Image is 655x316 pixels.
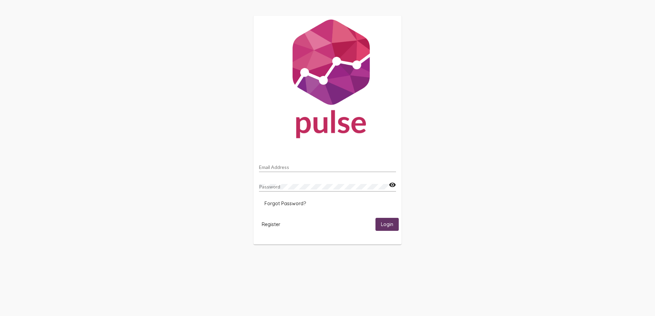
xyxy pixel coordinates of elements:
span: Forgot Password? [264,200,306,207]
span: Login [381,222,393,228]
button: Login [375,218,399,231]
button: Register [256,218,286,231]
mat-icon: visibility [389,181,396,189]
img: Pulse For Good Logo [254,16,401,145]
span: Register [262,221,280,227]
button: Forgot Password? [259,197,311,210]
